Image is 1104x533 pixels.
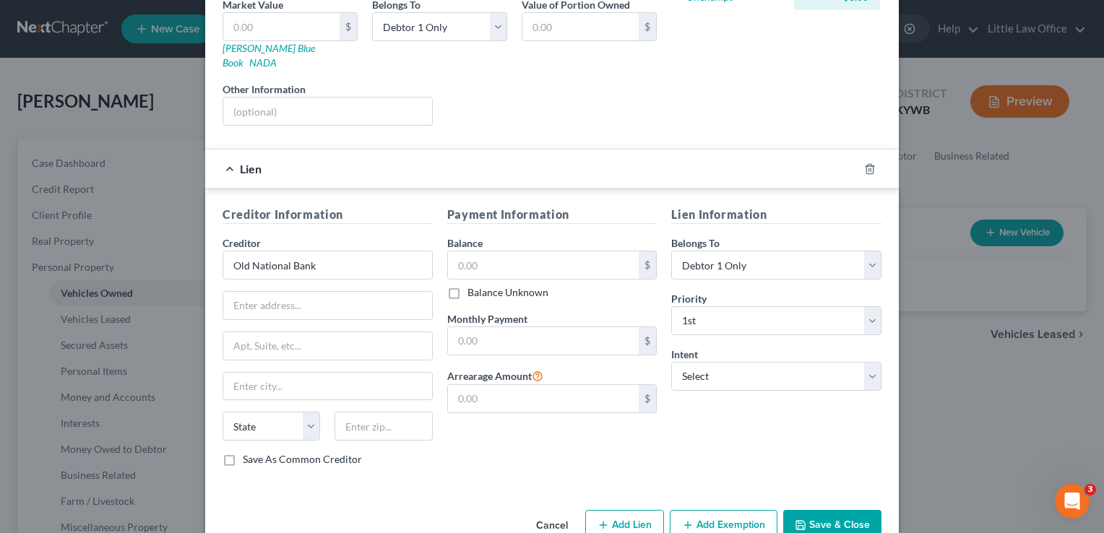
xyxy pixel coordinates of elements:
div: $ [639,13,656,40]
div: $ [639,327,656,355]
label: Balance Unknown [467,285,548,300]
label: Balance [447,235,483,251]
span: Lien [240,162,262,175]
input: 0.00 [448,251,639,279]
input: 0.00 [223,13,340,40]
a: [PERSON_NAME] Blue Book [223,42,315,69]
h5: Lien Information [671,206,881,224]
a: NADA [249,56,277,69]
input: Enter city... [223,373,432,400]
input: 0.00 [522,13,639,40]
span: 3 [1084,484,1096,495]
label: Intent [671,347,698,362]
input: Enter zip... [335,412,432,441]
iframe: Intercom live chat [1055,484,1090,519]
input: Apt, Suite, etc... [223,332,432,360]
input: Enter address... [223,292,432,319]
label: Arrearage Amount [447,367,543,384]
input: (optional) [223,97,432,125]
h5: Creditor Information [223,206,433,224]
label: Monthly Payment [447,311,527,326]
span: Belongs To [671,237,720,249]
span: Creditor [223,237,261,249]
span: Priority [671,292,707,305]
h5: Payment Information [447,206,657,224]
label: Other Information [223,82,306,97]
div: $ [639,385,656,412]
input: 0.00 [448,327,639,355]
label: Save As Common Creditor [243,452,362,467]
div: $ [639,251,656,279]
input: Search creditor by name... [223,251,433,279]
input: 0.00 [448,385,639,412]
div: $ [340,13,357,40]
